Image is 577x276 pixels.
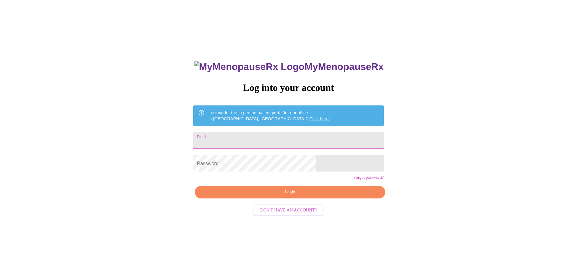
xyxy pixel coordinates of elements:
[208,107,330,124] div: Looking for the in person patient portal for our office in [GEOGRAPHIC_DATA], [GEOGRAPHIC_DATA]?
[195,186,385,198] button: Login
[254,205,323,216] button: Don't have an account?
[353,175,384,180] a: Forgot password?
[260,207,317,214] span: Don't have an account?
[202,188,378,196] span: Login
[194,61,304,72] img: MyMenopauseRx Logo
[193,82,383,93] h3: Log into your account
[194,61,384,72] h3: MyMenopauseRx
[252,207,325,212] a: Don't have an account?
[309,116,330,121] a: Click here!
